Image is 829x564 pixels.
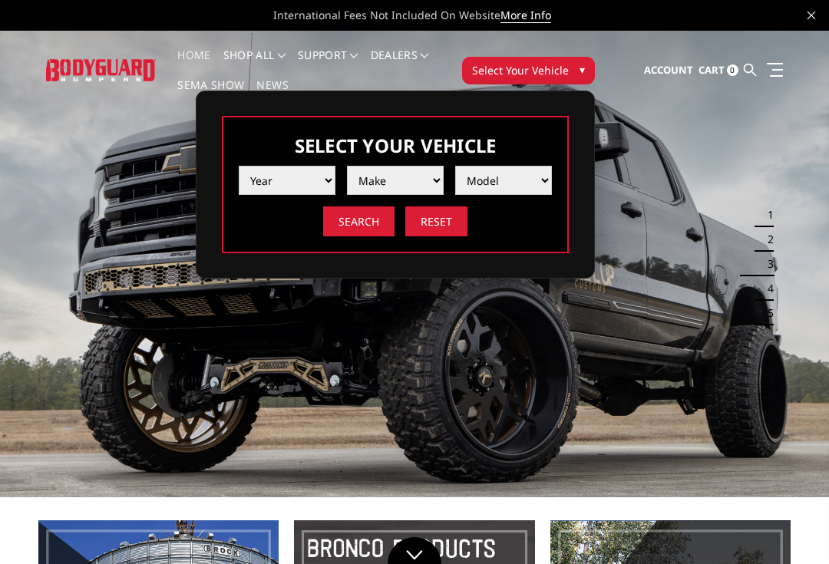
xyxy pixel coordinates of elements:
button: 5 of 5 [758,301,774,325]
button: 2 of 5 [758,227,774,252]
a: Support [298,50,358,80]
a: shop all [223,50,286,80]
input: Reset [405,206,467,236]
iframe: Chat Widget [752,490,829,564]
button: 4 of 5 [758,276,774,301]
span: 0 [727,64,738,76]
button: Select Your Vehicle [462,57,595,84]
button: 3 of 5 [758,252,774,276]
a: News [256,80,288,110]
span: Account [644,63,693,77]
select: Please select the value from list. [239,166,335,195]
a: Cart 0 [699,50,738,91]
a: Dealers [371,50,429,80]
img: BODYGUARD BUMPERS [46,59,156,81]
span: Cart [699,63,725,77]
span: ▾ [580,61,585,78]
a: More Info [500,8,551,23]
span: Select Your Vehicle [472,62,569,78]
select: Please select the value from list. [347,166,444,195]
h3: Select Your Vehicle [239,133,552,158]
a: SEMA Show [177,80,244,110]
a: Account [644,50,693,91]
button: 1 of 5 [758,203,774,227]
input: Search [323,206,395,236]
a: Home [177,50,210,80]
